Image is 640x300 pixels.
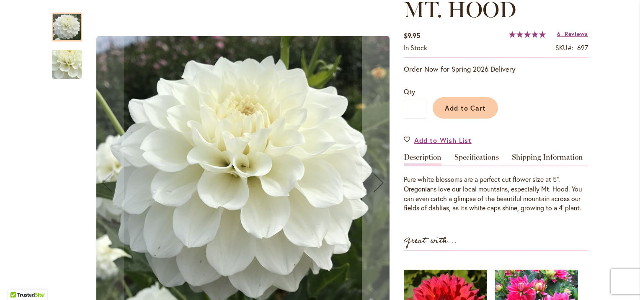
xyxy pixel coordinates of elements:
div: 697 [577,43,588,53]
p: Order Now for Spring 2026 Delivery [404,64,588,74]
div: Detailed Product Info [404,153,588,213]
span: $9.95 [404,31,420,40]
div: MT. HOOD [52,4,90,41]
a: Specifications [454,153,499,166]
strong: SKU [555,43,573,52]
p: Pure white blossoms are a perfect cut flower size at 5". Oregonians love our local mountains, esp... [404,175,588,213]
img: MT. HOOD [37,36,97,92]
span: In stock [404,43,427,52]
a: Shipping Information [512,153,583,166]
button: Add to Cart [433,97,498,119]
strong: Great with... [404,234,457,248]
span: Reviews [565,30,588,38]
div: MT. HOOD [52,41,82,79]
span: Add to Wish List [414,135,472,145]
div: Availability [404,43,427,53]
span: Qty [404,87,415,96]
a: 6 Reviews [557,30,588,38]
div: 100% [509,31,546,38]
iframe: Launch Accessibility Center [6,270,30,294]
a: Description [404,153,441,166]
span: 6 [557,30,561,38]
a: Add to Wish List [404,135,472,145]
span: Add to Cart [445,103,486,112]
